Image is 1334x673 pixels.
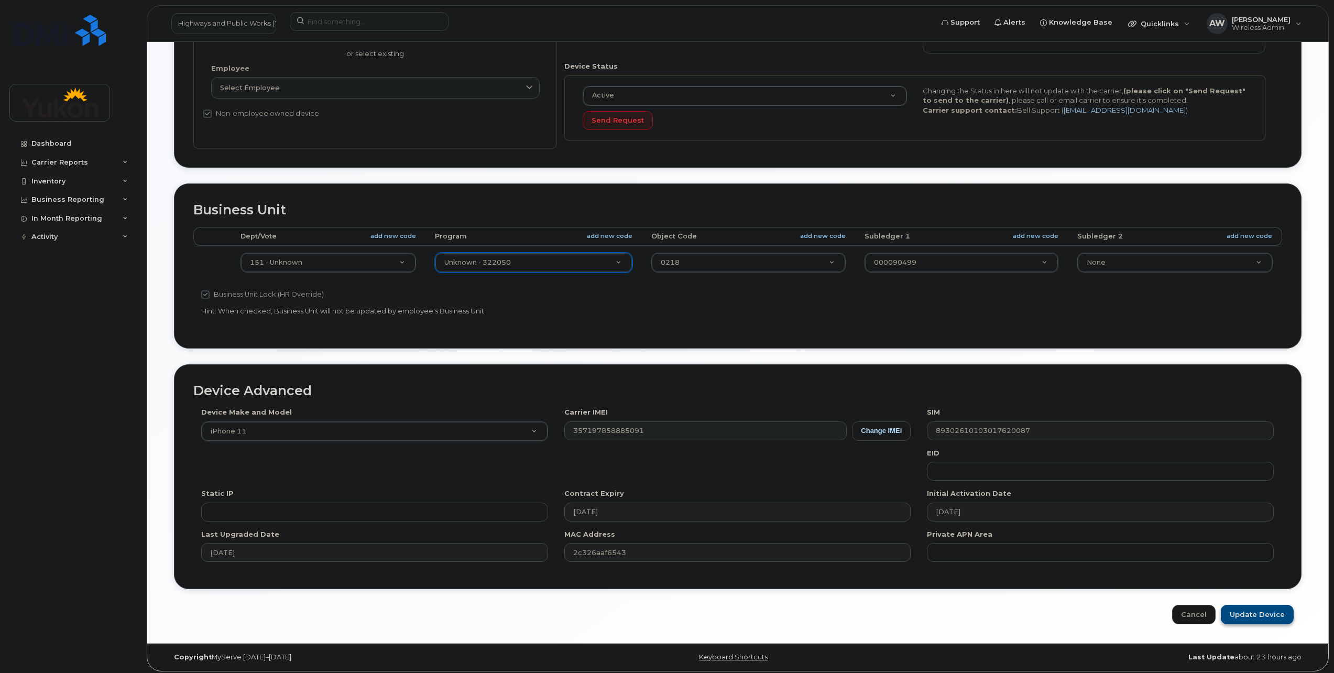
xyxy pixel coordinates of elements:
[927,529,992,539] label: Private APN Area
[201,290,210,299] input: Business Unit Lock (HR Override)
[1049,17,1112,28] span: Knowledge Base
[852,421,911,441] button: Change IMEI
[211,63,249,73] label: Employee
[934,12,987,33] a: Support
[564,489,624,498] label: Contract Expiry
[1141,19,1179,28] span: Quicklinks
[193,384,1282,398] h2: Device Advanced
[865,253,1058,272] a: 000090499
[950,17,980,28] span: Support
[652,253,845,272] a: 0218
[201,407,292,417] label: Device Make and Model
[250,258,302,266] span: 151 - Unknown
[642,227,855,246] th: Object Code
[201,288,324,301] label: Business Unit Lock (HR Override)
[435,253,632,272] a: Unknown - 322050
[1199,13,1309,34] div: Ash Wright
[874,258,916,266] span: 000090499
[586,91,614,100] span: Active
[203,110,212,118] input: Non-employee owned device
[370,232,416,241] a: add new code
[661,258,680,266] span: 0218
[241,253,416,272] a: 151 - Unknown
[564,529,615,539] label: MAC Address
[699,653,768,661] a: Keyboard Shortcuts
[1087,258,1106,266] span: None
[201,489,234,498] label: Static IP
[193,203,1282,218] h2: Business Unit
[1068,227,1282,246] th: Subledger 2
[220,83,280,93] span: Select employee
[583,111,653,131] button: Send Request
[202,422,548,441] a: iPhone 11
[564,61,618,71] label: Device Status
[800,232,846,241] a: add new code
[1221,605,1294,624] input: Update Device
[927,407,940,417] label: SIM
[1033,12,1120,33] a: Knowledge Base
[1064,106,1186,114] a: [EMAIL_ADDRESS][DOMAIN_NAME]
[583,86,906,105] a: Active
[855,227,1068,246] th: Subledger 1
[201,529,279,539] label: Last Upgraded Date
[204,427,246,436] span: iPhone 11
[166,653,547,661] div: MyServe [DATE]–[DATE]
[587,232,632,241] a: add new code
[928,653,1309,661] div: about 23 hours ago
[201,306,911,316] p: Hint: When checked, Business Unit will not be updated by employee's Business Unit
[1121,13,1197,34] div: Quicklinks
[425,227,642,246] th: Program
[915,86,1255,115] div: Changing the Status in here will not update with the carrier, , please call or email carrier to e...
[211,49,540,59] p: or select existing
[927,489,1011,498] label: Initial Activation Date
[203,107,319,120] label: Non-employee owned device
[564,407,608,417] label: Carrier IMEI
[1003,17,1025,28] span: Alerts
[1232,24,1291,32] span: Wireless Admin
[1227,232,1272,241] a: add new code
[1188,653,1234,661] strong: Last Update
[290,12,449,31] input: Find something...
[987,12,1033,33] a: Alerts
[1232,15,1291,24] span: [PERSON_NAME]
[211,77,540,99] a: Select employee
[444,258,511,266] span: Unknown - 322050
[171,13,276,34] a: Highways and Public Works (YTG)
[923,106,1017,114] strong: Carrier support contact:
[1013,232,1058,241] a: add new code
[231,227,426,246] th: Dept/Vote
[927,448,939,458] label: EID
[1209,17,1225,30] span: AW
[1172,605,1216,624] a: Cancel
[174,653,212,661] strong: Copyright
[1078,253,1272,272] a: None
